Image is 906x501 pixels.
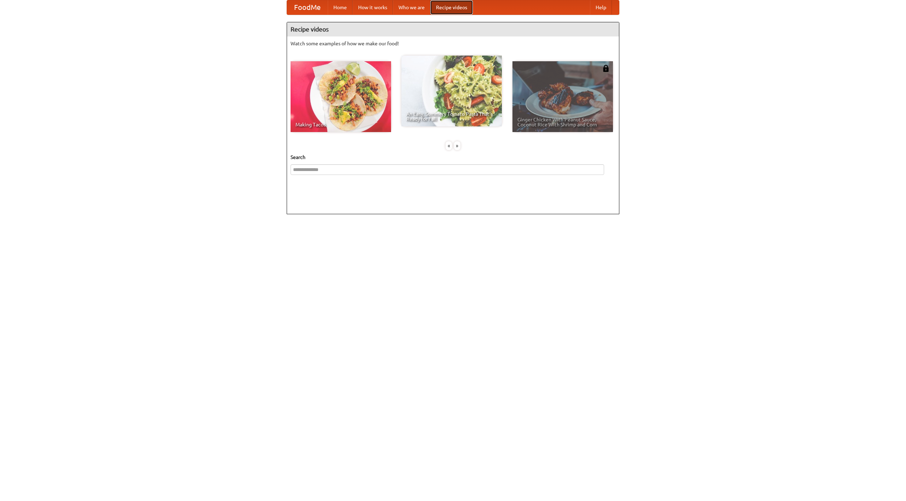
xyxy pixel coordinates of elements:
h4: Recipe videos [287,22,619,36]
a: How it works [352,0,393,15]
a: FoodMe [287,0,328,15]
a: Making Tacos [291,61,391,132]
div: « [446,141,452,150]
a: Home [328,0,352,15]
a: Who we are [393,0,430,15]
div: » [454,141,460,150]
span: An Easy, Summery Tomato Pasta That's Ready for Fall [406,112,497,121]
a: Help [590,0,612,15]
img: 483408.png [602,65,609,72]
span: Making Tacos [296,122,386,127]
a: An Easy, Summery Tomato Pasta That's Ready for Fall [401,56,502,126]
p: Watch some examples of how we make our food! [291,40,615,47]
h5: Search [291,154,615,161]
a: Recipe videos [430,0,473,15]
